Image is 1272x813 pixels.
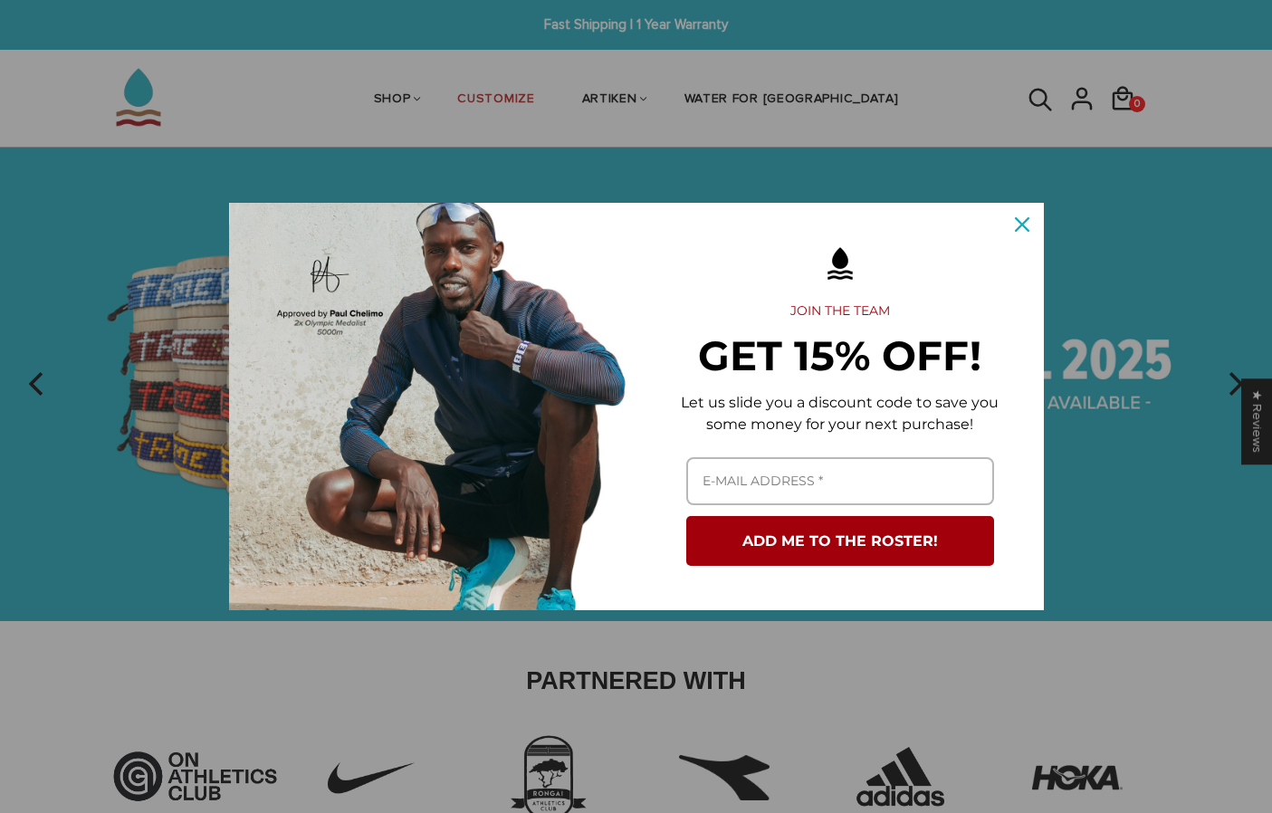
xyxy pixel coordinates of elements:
button: Close [1000,203,1044,246]
p: Let us slide you a discount code to save you some money for your next purchase! [665,392,1015,435]
svg: close icon [1015,217,1029,232]
input: Email field [686,457,994,505]
strong: GET 15% OFF! [698,330,981,380]
button: ADD ME TO THE ROSTER! [686,516,994,566]
h2: JOIN THE TEAM [665,303,1015,320]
